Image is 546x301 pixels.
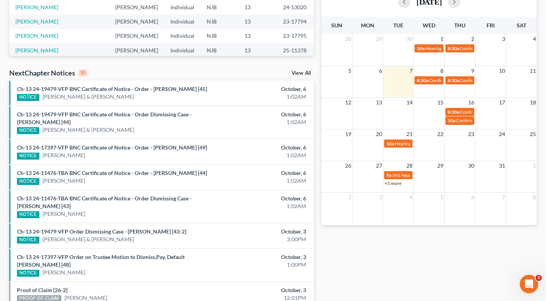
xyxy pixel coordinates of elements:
[109,14,164,29] td: [PERSON_NAME]
[440,193,444,202] span: 5
[532,34,537,44] span: 4
[42,93,134,101] a: [PERSON_NAME] & [PERSON_NAME]
[344,161,352,170] span: 26
[109,43,164,57] td: [PERSON_NAME]
[215,85,306,93] div: October, 6
[9,68,87,77] div: NextChapter Notices
[42,177,85,185] a: [PERSON_NAME]
[501,193,506,202] span: 7
[215,118,306,126] div: 1:02AM
[409,193,413,202] span: 4
[17,237,39,244] div: NOTICE
[201,29,238,43] td: NJB
[436,98,444,107] span: 15
[215,144,306,151] div: October, 6
[467,161,475,170] span: 30
[215,202,306,210] div: 1:02AM
[277,14,314,29] td: 23-17794
[344,129,352,139] span: 19
[406,98,413,107] span: 14
[529,66,537,76] span: 11
[386,141,394,146] span: 10a
[406,129,413,139] span: 21
[17,94,39,101] div: NOTICE
[375,98,383,107] span: 13
[467,98,475,107] span: 16
[375,161,383,170] span: 27
[520,275,538,293] iframe: Intercom live chat
[15,32,58,39] a: [PERSON_NAME]
[436,129,444,139] span: 22
[529,98,537,107] span: 18
[215,195,306,202] div: October, 6
[417,45,425,51] span: 10a
[215,228,306,235] div: October, 3
[238,14,277,29] td: 13
[15,4,58,10] a: [PERSON_NAME]
[109,29,164,43] td: [PERSON_NAME]
[375,129,383,139] span: 20
[417,77,428,83] span: 8:30a
[487,22,495,29] span: Fri
[347,193,352,202] span: 2
[238,43,277,57] td: 13
[436,161,444,170] span: 29
[292,71,311,76] a: View All
[42,151,85,159] a: [PERSON_NAME]
[448,45,459,51] span: 8:30a
[42,269,85,276] a: [PERSON_NAME]
[215,235,306,243] div: 3:00PM
[215,151,306,159] div: 1:02AM
[409,66,413,76] span: 7
[532,193,537,202] span: 8
[215,177,306,185] div: 1:02AM
[375,34,383,44] span: 29
[42,210,85,218] a: [PERSON_NAME]
[347,66,352,76] span: 5
[215,253,306,261] div: October, 3
[440,66,444,76] span: 8
[215,286,306,294] div: October, 3
[344,98,352,107] span: 12
[17,287,67,293] a: Proof of Claim [26-2]
[42,126,134,134] a: [PERSON_NAME] & [PERSON_NAME]
[361,22,374,29] span: Mon
[277,43,314,57] td: 25-11378
[201,14,238,29] td: NJB
[17,127,39,134] div: NOTICE
[215,261,306,269] div: 1:00PM
[17,228,186,235] a: Ch-13 24-19479-VFP Order Dismissing Case - [PERSON_NAME] [43-2]
[164,29,201,43] td: Individual
[15,47,58,54] a: [PERSON_NAME]
[15,18,58,25] a: [PERSON_NAME]
[378,193,383,202] span: 3
[470,34,475,44] span: 2
[448,118,455,123] span: 10a
[42,235,134,243] a: [PERSON_NAME] & [PERSON_NAME]
[395,141,455,146] span: Hearing for [PERSON_NAME]
[448,77,459,83] span: 8:30a
[17,211,39,218] div: NOTICE
[470,193,475,202] span: 6
[201,43,238,57] td: NJB
[384,180,401,186] a: +5 more
[498,66,506,76] span: 10
[386,172,391,178] span: 9a
[238,29,277,43] td: 13
[406,34,413,44] span: 30
[501,34,506,44] span: 3
[215,169,306,177] div: October, 6
[532,161,537,170] span: 1
[393,22,403,29] span: Tue
[536,275,542,281] span: 2
[440,34,444,44] span: 1
[498,129,506,139] span: 24
[277,29,314,43] td: 23-17795
[17,144,207,151] a: Ch-13 24-17397-VFP BNC Certificate of Notice - Order - [PERSON_NAME] [49]
[331,22,342,29] span: Sun
[164,14,201,29] td: Individual
[17,111,192,125] a: Ch-13 24-19479-VFP BNC Certificate of Notice - Order Dismissing Case - [PERSON_NAME] [44]
[517,22,526,29] span: Sat
[406,161,413,170] span: 28
[454,22,465,29] span: Thu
